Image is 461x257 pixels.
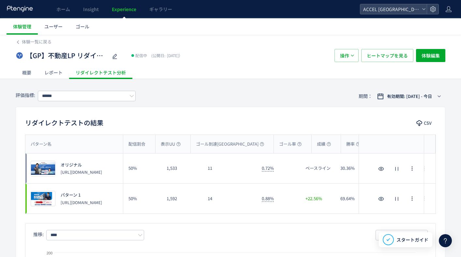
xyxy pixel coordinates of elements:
[413,118,436,128] button: CSV
[33,231,44,237] span: 推移:
[83,6,99,12] span: Insight
[359,91,372,102] span: 期間：
[317,141,331,147] span: 成績
[135,52,147,59] span: 配信中
[22,39,52,45] span: 体験一覧に戻る
[335,49,359,62] button: 操作
[340,49,349,62] span: 操作
[373,91,445,102] button: 有効期間: [DATE] - 今日
[424,118,432,128] span: CSV
[361,4,419,14] span: ACCEL [GEOGRAPHIC_DATA]
[123,184,161,214] div: 50%
[149,6,172,12] span: ギャラリー
[69,66,132,79] div: リダイレクトテスト分析
[47,251,52,255] text: 200
[279,141,302,147] span: ゴール率
[196,141,264,147] span: ゴール到達[GEOGRAPHIC_DATA]
[123,153,161,183] div: 50%
[202,153,257,183] div: 11
[416,49,445,62] button: 体験編集
[25,118,103,128] h2: リダイレクトテストの結果
[387,93,432,100] span: 有効期間: [DATE] - 今日
[361,49,413,62] button: ヒートマップを見る
[335,184,370,214] div: 69.64%
[150,53,183,58] span: [DATE]）
[161,153,203,183] div: 1,533
[305,196,322,202] span: +22.56%
[26,51,108,60] span: 【GP】不動産LP リダイレクト（長嶋一茂）
[38,66,69,79] div: レポート
[161,141,181,147] span: 表示UU
[16,66,38,79] div: 概要
[367,49,408,62] span: ヒートマップを見る
[112,6,136,12] span: Experience
[61,169,102,175] p: https://accel-japan.com/lp/gp2312_3/
[346,141,360,147] span: 勝率
[31,191,55,206] img: baf781b1b136c57df2a817859d2a5e401752484962625.jpeg
[202,184,257,214] div: 14
[335,153,370,183] div: 30.36%
[396,236,428,243] span: スタートガイド
[16,92,35,98] span: 評価指標:
[76,23,89,30] span: ゴール
[44,23,63,30] span: ユーザー
[61,162,82,168] span: オリジナル
[61,200,102,205] p: https://accel-japan.com/lp/gp2312_5/
[305,165,331,171] span: ベースライン
[262,165,274,171] span: 0.72%
[128,141,145,147] span: 配信割合
[31,161,55,176] img: 660c93aa8ab11f4d218ee6532ada85261752484962688.jpeg
[31,141,52,147] span: パターン名
[262,195,274,202] span: 0.88%
[61,192,81,198] span: パターン 1
[151,53,165,58] span: (公開日:
[56,6,70,12] span: ホーム
[161,184,203,214] div: 1,592
[13,23,31,30] span: 体験管理
[422,49,440,62] span: 体験編集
